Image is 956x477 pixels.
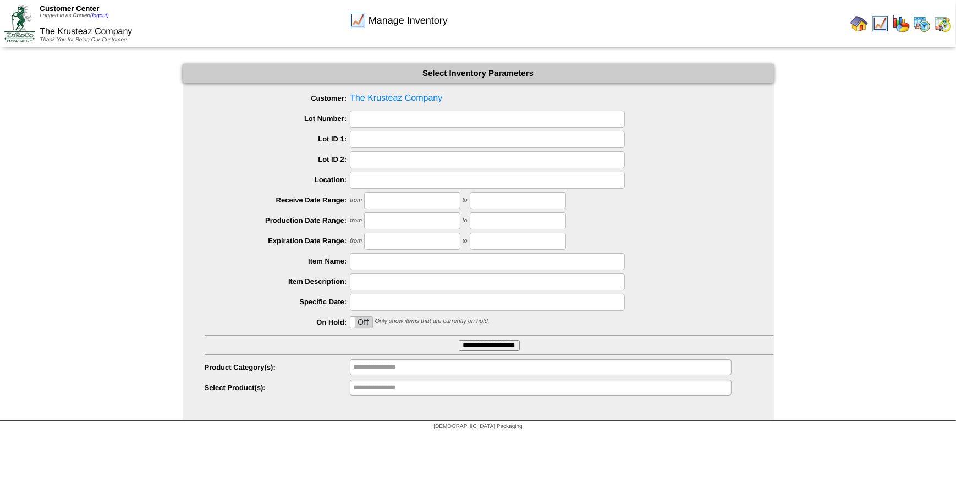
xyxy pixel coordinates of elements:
[433,424,522,430] span: [DEMOGRAPHIC_DATA] Packaging
[205,176,350,184] label: Location:
[871,15,889,32] img: line_graph.gif
[205,318,350,326] label: On Hold:
[463,218,468,224] span: to
[934,15,952,32] img: calendarinout.gif
[205,237,350,245] label: Expiration Date Range:
[40,13,109,19] span: Logged in as Rbolen
[350,317,372,328] label: Off
[463,238,468,245] span: to
[913,15,931,32] img: calendarprod.gif
[205,298,350,306] label: Specific Date:
[40,27,132,36] span: The Krusteaz Company
[205,257,350,265] label: Item Name:
[205,94,350,102] label: Customer:
[350,198,362,204] span: from
[205,383,350,392] label: Select Product(s):
[40,4,99,13] span: Customer Center
[350,316,373,328] div: OnOff
[350,238,362,245] span: from
[349,12,366,29] img: line_graph.gif
[350,218,362,224] span: from
[205,135,350,143] label: Lot ID 1:
[205,277,350,286] label: Item Description:
[892,15,910,32] img: graph.gif
[4,5,35,42] img: ZoRoCo_Logo(Green%26Foil)%20jpg.webp
[183,64,774,83] div: Select Inventory Parameters
[375,319,489,325] span: Only show items that are currently on hold.
[205,196,350,204] label: Receive Date Range:
[463,198,468,204] span: to
[205,363,350,371] label: Product Category(s):
[850,15,868,32] img: home.gif
[205,114,350,123] label: Lot Number:
[40,37,127,43] span: Thank You for Being Our Customer!
[205,155,350,163] label: Lot ID 2:
[205,90,774,107] span: The Krusteaz Company
[205,216,350,224] label: Production Date Range:
[369,15,448,26] span: Manage Inventory
[90,13,109,19] a: (logout)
